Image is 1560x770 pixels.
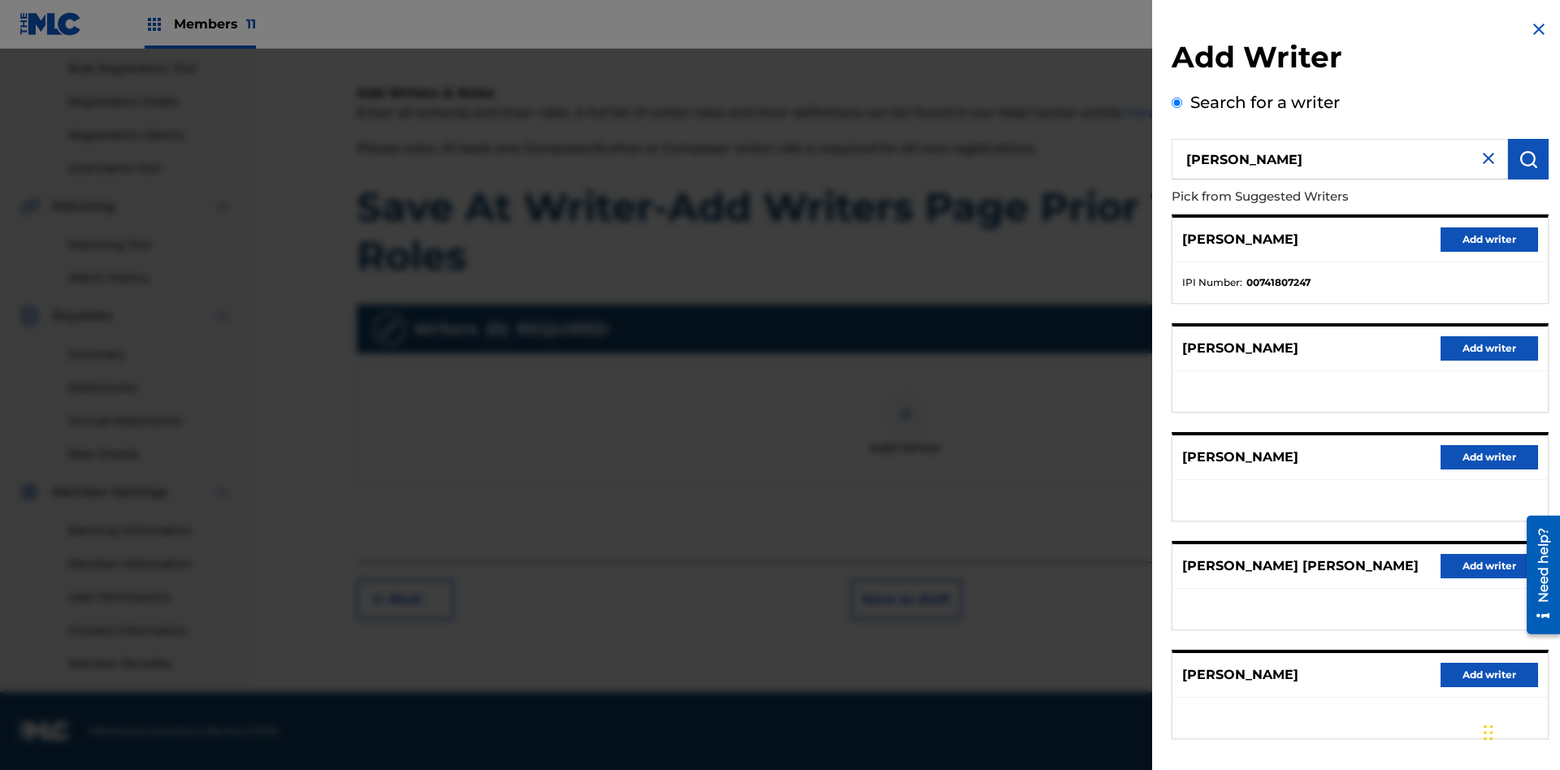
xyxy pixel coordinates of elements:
iframe: Resource Center [1514,509,1560,642]
span: Members [174,15,256,33]
iframe: Chat Widget [1479,692,1560,770]
img: close [1479,149,1498,168]
p: [PERSON_NAME] [1182,230,1298,249]
div: Drag [1484,708,1493,757]
button: Add writer [1441,554,1538,578]
span: 11 [246,16,256,32]
span: IPI Number : [1182,275,1242,290]
p: Pick from Suggested Writers [1172,180,1456,214]
strong: 00741807247 [1246,275,1311,290]
p: [PERSON_NAME] [1182,665,1298,685]
img: Top Rightsholders [145,15,164,34]
button: Add writer [1441,445,1538,469]
img: MLC Logo [19,12,82,36]
label: Search for a writer [1190,93,1340,112]
p: [PERSON_NAME] [1182,339,1298,358]
button: Add writer [1441,336,1538,361]
button: Add writer [1441,227,1538,252]
p: [PERSON_NAME] [1182,448,1298,467]
p: [PERSON_NAME] [PERSON_NAME] [1182,556,1419,576]
h2: Add Writer [1172,39,1549,80]
input: Search writer's name or IPI Number [1172,139,1508,180]
img: Search Works [1519,149,1538,169]
button: Add writer [1441,663,1538,687]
